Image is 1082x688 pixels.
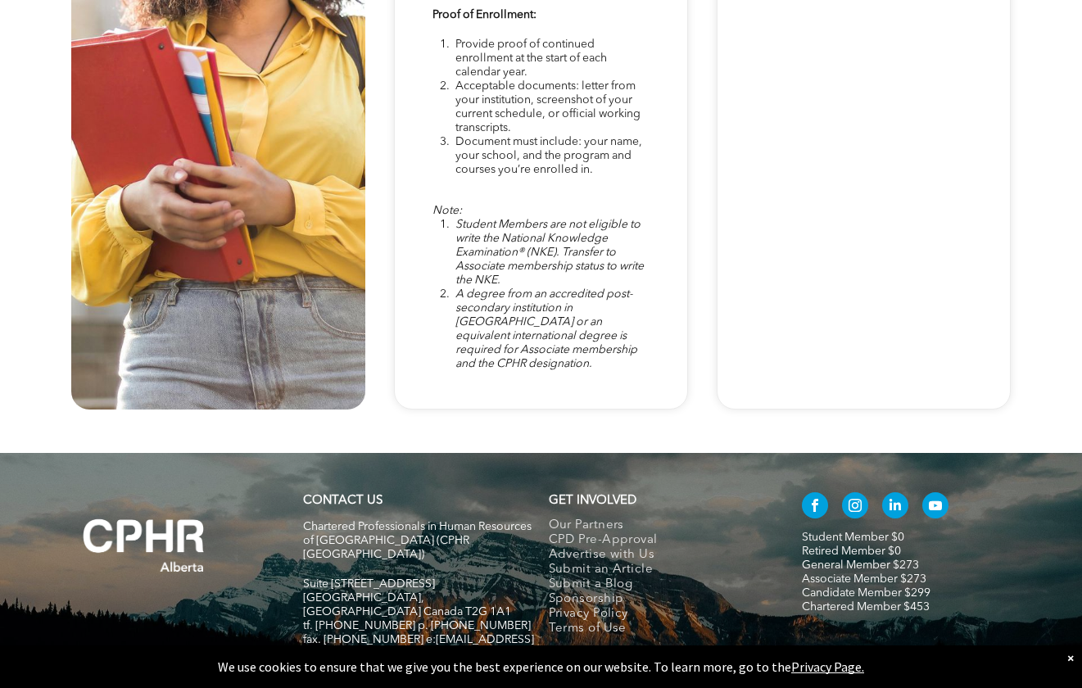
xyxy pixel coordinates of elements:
a: Candidate Member $299 [802,587,930,599]
a: Terms of Use [549,622,767,636]
a: Our Partners [549,518,767,533]
a: Advertise with Us [549,548,767,563]
a: Submit an Article [549,563,767,577]
span: Suite [STREET_ADDRESS] [303,578,435,590]
a: Retired Member $0 [802,545,901,557]
a: youtube [922,492,948,523]
span: Document must include: your name, your school, and the program and courses you’re enrolled in. [455,136,642,175]
span: GET INVOLVED [549,495,636,507]
strong: Proof of Enrollment: [432,9,536,20]
span: [GEOGRAPHIC_DATA], [GEOGRAPHIC_DATA] Canada T2G 1A1 [303,592,511,618]
a: General Member $273 [802,559,919,571]
span: Chartered Professionals in Human Resources of [GEOGRAPHIC_DATA] (CPHR [GEOGRAPHIC_DATA]) [303,521,532,560]
span: Note: [432,205,462,216]
div: Dismiss notification [1067,650,1074,666]
img: A white background with a few lines on it [50,486,238,605]
span: Student Members are not eligible to write the National Knowledge Examination® (NKE). Transfer to ... [455,219,644,286]
a: instagram [842,492,868,523]
a: Student Member $0 [802,532,904,543]
a: CONTACT US [303,495,383,507]
span: tf. [PHONE_NUMBER] p. [PHONE_NUMBER] [303,620,531,631]
a: Submit a Blog [549,577,767,592]
span: A degree from an accredited post-secondary institution in [GEOGRAPHIC_DATA] or an equivalent inte... [455,288,637,369]
a: CPD Pre-Approval [549,533,767,548]
a: linkedin [882,492,908,523]
a: Sponsorship [549,592,767,607]
span: fax. [PHONE_NUMBER] e:[EMAIL_ADDRESS][DOMAIN_NAME] [303,634,534,659]
span: Acceptable documents: letter from your institution, screenshot of your current schedule, or offic... [455,80,641,134]
a: facebook [802,492,828,523]
a: Privacy Page. [791,659,864,675]
a: Chartered Member $453 [802,601,930,613]
a: Associate Member $273 [802,573,926,585]
span: Provide proof of continued enrollment at the start of each calendar year. [455,38,607,78]
a: Privacy Policy [549,607,767,622]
